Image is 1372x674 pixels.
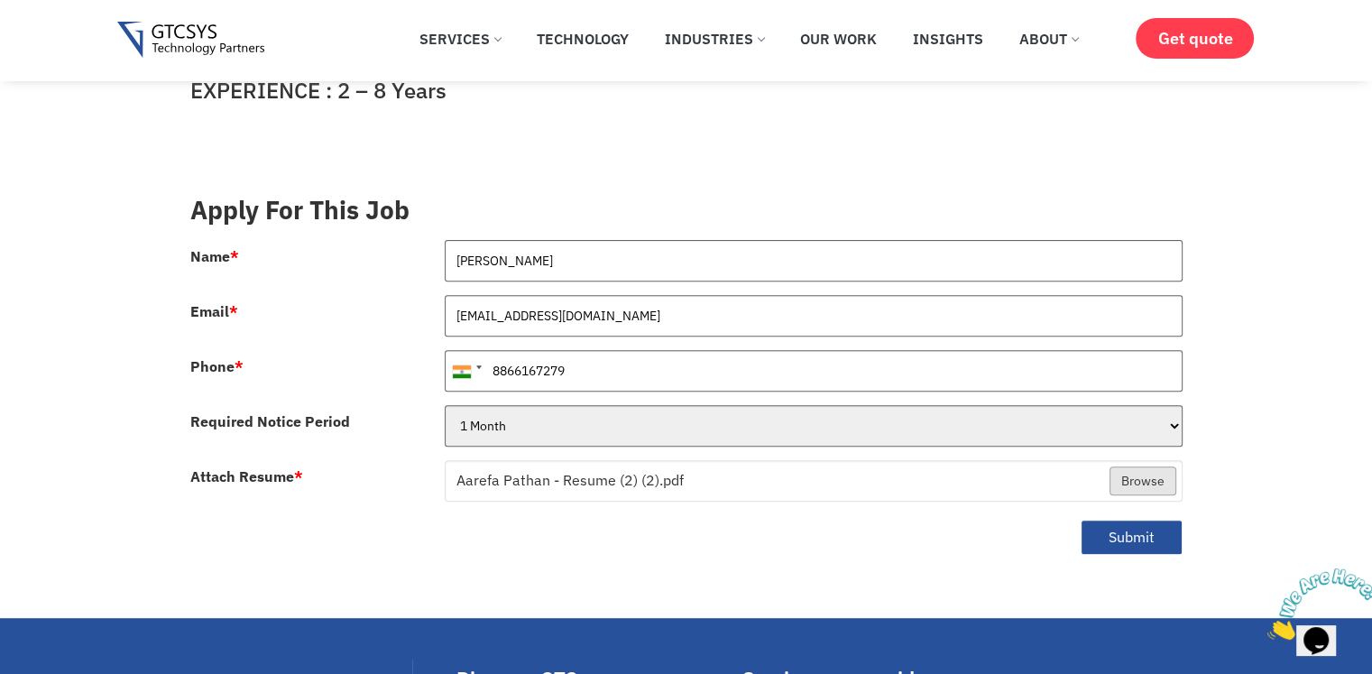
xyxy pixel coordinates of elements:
[190,304,238,319] label: Email
[190,359,244,374] label: Phone
[1136,18,1254,59] a: Get quote
[1260,561,1372,647] iframe: chat widget
[190,414,350,429] label: Required Notice Period
[445,350,1183,392] input: 081234 56789
[899,19,997,59] a: Insights
[1081,520,1183,555] button: Submit
[1157,29,1232,48] span: Get quote
[406,19,514,59] a: Services
[190,78,1183,104] h4: EXPERIENCE : 2 – 8 Years
[190,195,1183,226] h3: Apply For This Job
[523,19,642,59] a: Technology
[787,19,890,59] a: Our Work
[190,249,239,263] label: Name
[1006,19,1091,59] a: About
[446,351,487,391] div: India (भारत): +91
[117,22,264,59] img: Gtcsys logo
[651,19,778,59] a: Industries
[7,7,119,78] img: Chat attention grabber
[190,469,303,484] label: Attach Resume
